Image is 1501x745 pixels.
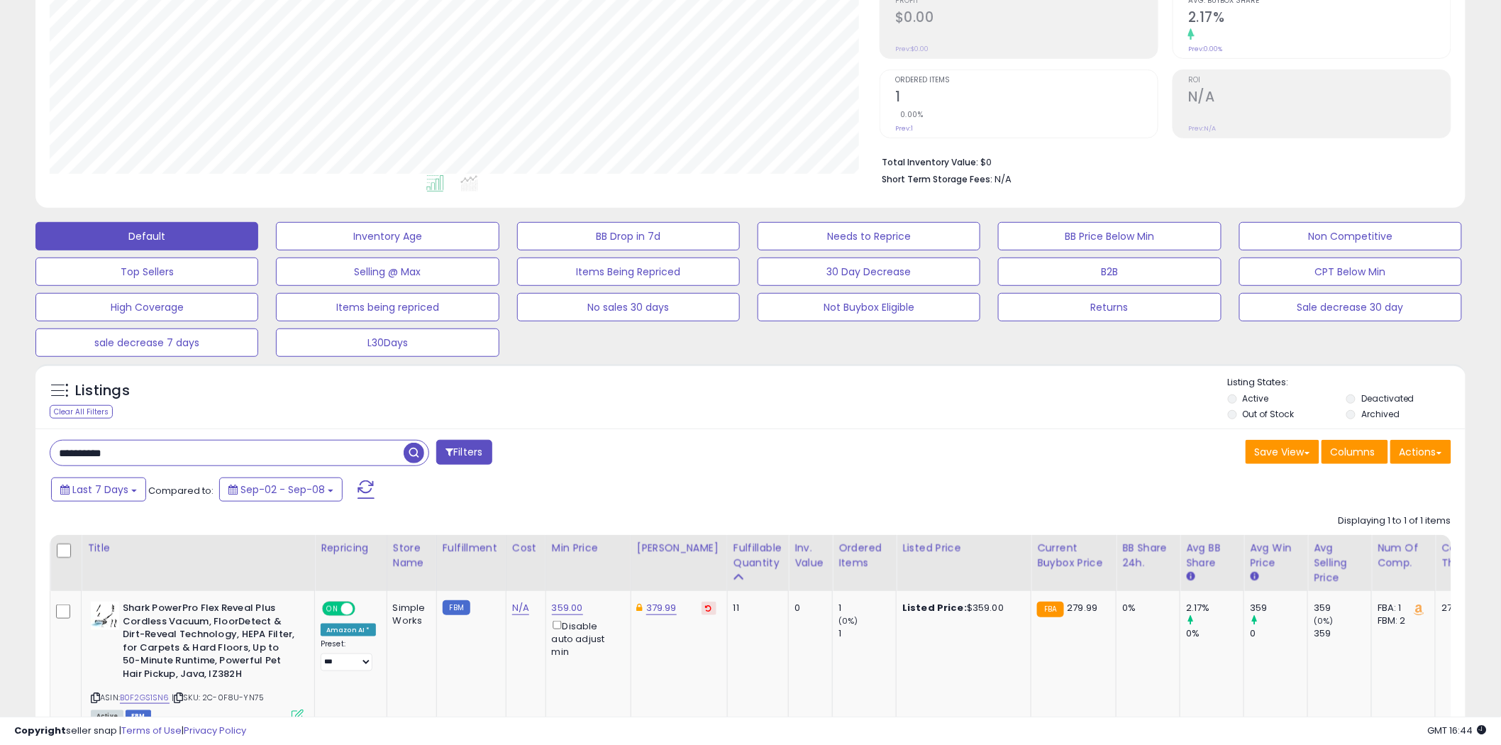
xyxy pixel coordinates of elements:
div: Avg Win Price [1250,541,1302,570]
div: 359 [1314,627,1371,640]
button: Columns [1322,440,1388,464]
span: Compared to: [148,484,214,497]
button: sale decrease 7 days [35,329,258,357]
div: FBA: 1 [1378,602,1424,614]
a: Privacy Policy [184,724,246,737]
small: Prev: 0.00% [1188,45,1222,53]
label: Deactivated [1361,392,1414,404]
span: | SKU: 2C-0F8U-YN75 [172,692,264,703]
small: FBA [1037,602,1063,617]
button: CPT Below Min [1239,258,1462,286]
small: (0%) [838,615,858,627]
h2: N/A [1188,89,1451,108]
small: FBM [443,600,470,615]
button: High Coverage [35,293,258,321]
button: BB Price Below Min [998,222,1221,250]
div: Clear All Filters [50,405,113,419]
div: Num of Comp. [1378,541,1429,570]
button: Filters [436,440,492,465]
li: $0 [882,153,1441,170]
span: OFF [353,603,376,615]
button: Sep-02 - Sep-08 [219,478,343,502]
div: Fulfillment [443,541,500,556]
button: Items Being Repriced [517,258,740,286]
div: Avg BB Share [1186,541,1238,570]
img: 41IVb7GoKjL._SL40_.jpg [91,602,119,630]
div: [PERSON_NAME] [637,541,721,556]
small: Avg Win Price. [1250,570,1258,583]
span: 2025-09-16 16:44 GMT [1428,724,1487,737]
small: Avg BB Share. [1186,570,1195,583]
a: 379.99 [646,601,677,615]
span: ROI [1188,77,1451,84]
a: Terms of Use [121,724,182,737]
button: B2B [998,258,1221,286]
button: Sale decrease 30 day [1239,293,1462,321]
small: 0.00% [895,109,924,120]
div: seller snap | | [14,724,246,738]
div: Title [87,541,309,556]
button: Items being repriced [276,293,499,321]
button: L30Days [276,329,499,357]
button: Last 7 Days [51,478,146,502]
span: Ordered Items [895,77,1158,84]
small: Prev: N/A [1188,124,1216,133]
h2: $0.00 [895,9,1158,28]
div: Preset: [321,639,376,671]
a: B0F2GS1SN6 [120,692,170,704]
small: Prev: $0.00 [895,45,929,53]
span: Last 7 Days [72,482,128,497]
div: 0% [1122,602,1169,614]
div: 0 [794,602,821,614]
div: Disable auto adjust min [552,618,620,658]
button: Returns [998,293,1221,321]
button: Save View [1246,440,1319,464]
small: (0%) [1314,615,1334,627]
div: Fulfillable Quantity [733,541,782,570]
div: Current Buybox Price [1037,541,1110,570]
div: Min Price [552,541,625,556]
h2: 1 [895,89,1158,108]
div: Listed Price [902,541,1025,556]
div: 1 [838,627,896,640]
div: 0% [1186,627,1244,640]
span: Sep-02 - Sep-08 [240,482,325,497]
div: Ordered Items [838,541,890,570]
h5: Listings [75,381,130,401]
div: Cost [512,541,540,556]
span: Columns [1331,445,1375,459]
div: FBM: 2 [1378,614,1424,627]
label: Active [1243,392,1269,404]
div: Displaying 1 to 1 of 1 items [1339,514,1451,528]
label: Archived [1361,408,1400,420]
button: No sales 30 days [517,293,740,321]
button: Inventory Age [276,222,499,250]
div: Repricing [321,541,381,556]
div: 11 [733,602,777,614]
div: 1 [838,602,896,614]
small: Prev: 1 [895,124,913,133]
button: 30 Day Decrease [758,258,980,286]
button: BB Drop in 7d [517,222,740,250]
div: Amazon AI * [321,624,376,636]
div: 0 [1250,627,1307,640]
b: Total Inventory Value: [882,156,978,168]
div: Store Name [393,541,431,570]
p: Listing States: [1228,376,1466,390]
button: Not Buybox Eligible [758,293,980,321]
div: Inv. value [794,541,826,570]
button: Actions [1390,440,1451,464]
div: 2.17% [1186,602,1244,614]
div: Avg Selling Price [1314,541,1366,585]
button: Top Sellers [35,258,258,286]
div: 359 [1250,602,1307,614]
button: Needs to Reprice [758,222,980,250]
b: Short Term Storage Fees: [882,173,992,185]
button: Default [35,222,258,250]
div: 359 [1314,602,1371,614]
div: $359.00 [902,602,1020,614]
div: Simple Works [393,602,426,627]
label: Out of Stock [1243,408,1295,420]
button: Selling @ Max [276,258,499,286]
span: ON [323,603,341,615]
